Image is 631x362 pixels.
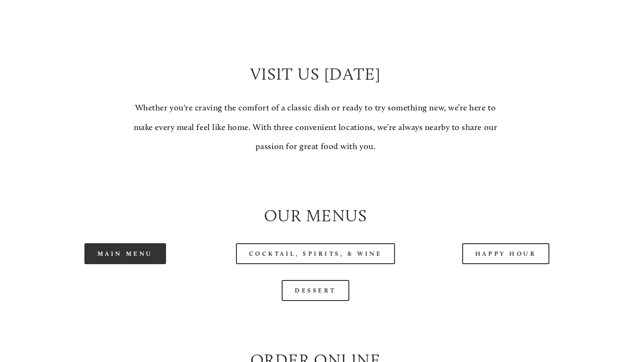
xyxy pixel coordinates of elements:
h2: Visit Us [DATE] [133,62,498,86]
h2: Our Menus [38,204,593,227]
a: Cocktail, Spirits, & Wine [236,243,395,264]
p: Whether you're craving the comfort of a classic dish or ready to try something new, we’re here to... [133,98,498,156]
a: Main Menu [84,243,166,264]
a: Happy Hour [462,243,550,264]
a: Dessert [282,280,349,301]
